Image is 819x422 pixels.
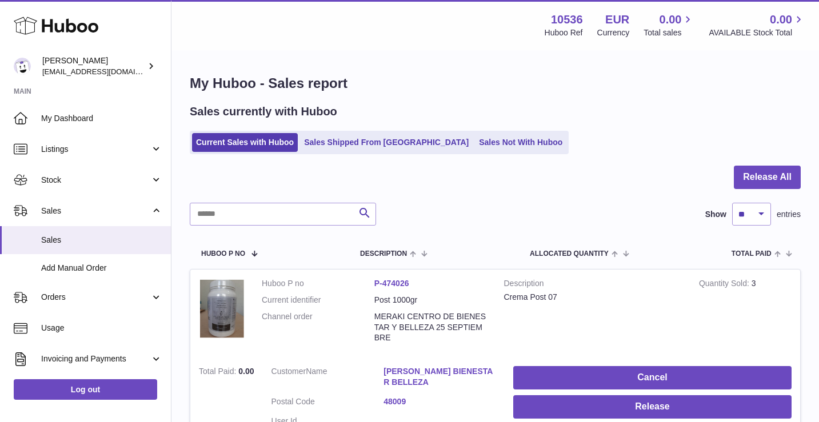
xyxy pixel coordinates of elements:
[271,366,384,391] dt: Name
[41,113,162,124] span: My Dashboard
[14,58,31,75] img: riberoyepescamila@hotmail.com
[504,292,682,303] div: Crema Post 07
[709,27,805,38] span: AVAILABLE Stock Total
[513,395,792,419] button: Release
[199,278,245,339] img: 1658821422.png
[383,396,496,407] a: 48009
[14,379,157,400] a: Log out
[41,175,150,186] span: Stock
[42,67,168,76] span: [EMAIL_ADDRESS][DOMAIN_NAME]
[374,279,409,288] a: P-474026
[644,27,694,38] span: Total sales
[551,12,583,27] strong: 10536
[699,279,752,291] strong: Quantity Sold
[605,12,629,27] strong: EUR
[41,144,150,155] span: Listings
[41,235,162,246] span: Sales
[238,367,254,376] span: 0.00
[360,250,407,258] span: Description
[644,12,694,38] a: 0.00 Total sales
[690,270,800,357] td: 3
[513,366,792,389] button: Cancel
[41,353,150,364] span: Invoicing and Payments
[271,396,384,410] dt: Postal Code
[199,367,238,379] strong: Total Paid
[660,12,682,27] span: 0.00
[300,133,473,152] a: Sales Shipped From [GEOGRAPHIC_DATA]
[597,27,630,38] div: Currency
[41,292,150,303] span: Orders
[732,250,772,258] span: Total paid
[770,12,792,27] span: 0.00
[734,166,801,189] button: Release All
[41,206,150,216] span: Sales
[190,74,801,93] h1: My Huboo - Sales report
[504,278,682,292] strong: Description
[190,104,337,119] h2: Sales currently with Huboo
[262,295,374,306] dt: Current identifier
[383,366,496,388] a: [PERSON_NAME] BIENESTAR BELLEZA
[705,209,726,220] label: Show
[42,55,145,77] div: [PERSON_NAME]
[192,133,298,152] a: Current Sales with Huboo
[271,367,306,376] span: Customer
[475,133,566,152] a: Sales Not With Huboo
[709,12,805,38] a: 0.00 AVAILABLE Stock Total
[41,263,162,274] span: Add Manual Order
[374,311,487,344] dd: MERAKI CENTRO DE BIENESTAR Y BELLEZA 25 SEPTIEMBRE
[530,250,609,258] span: ALLOCATED Quantity
[374,295,487,306] dd: Post 1000gr
[262,278,374,289] dt: Huboo P no
[777,209,801,220] span: entries
[201,250,245,258] span: Huboo P no
[545,27,583,38] div: Huboo Ref
[262,311,374,344] dt: Channel order
[41,323,162,333] span: Usage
